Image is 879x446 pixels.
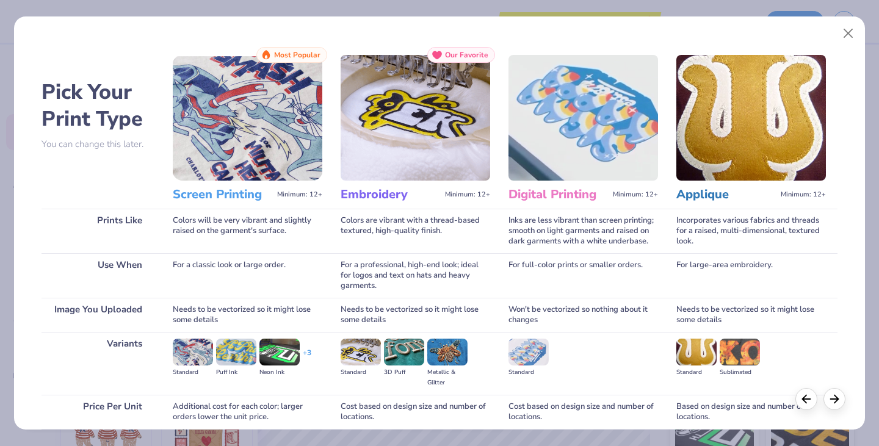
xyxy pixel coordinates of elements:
[42,298,154,332] div: Image You Uploaded
[42,79,154,132] h2: Pick Your Print Type
[445,51,488,59] span: Our Favorite
[341,367,381,378] div: Standard
[173,253,322,298] div: For a classic look or large order.
[274,51,320,59] span: Most Popular
[508,339,549,365] img: Standard
[173,187,272,203] h3: Screen Printing
[837,22,860,45] button: Close
[42,253,154,298] div: Use When
[42,395,154,429] div: Price Per Unit
[508,55,658,181] img: Digital Printing
[384,339,424,365] img: 3D Puff
[341,187,440,203] h3: Embroidery
[341,395,490,429] div: Cost based on design size and number of locations.
[508,298,658,332] div: Won't be vectorized so nothing about it changes
[427,339,468,365] img: Metallic & Glitter
[676,55,826,181] img: Applique
[676,209,826,253] div: Incorporates various fabrics and threads for a raised, multi-dimensional, textured look.
[173,209,322,253] div: Colors will be very vibrant and slightly raised on the garment's surface.
[341,209,490,253] div: Colors are vibrant with a thread-based textured, high-quality finish.
[445,190,490,199] span: Minimum: 12+
[259,367,300,378] div: Neon Ink
[613,190,658,199] span: Minimum: 12+
[508,187,608,203] h3: Digital Printing
[676,367,717,378] div: Standard
[173,395,322,429] div: Additional cost for each color; larger orders lower the unit price.
[508,395,658,429] div: Cost based on design size and number of locations.
[341,298,490,332] div: Needs to be vectorized so it might lose some details
[341,339,381,365] img: Standard
[173,298,322,332] div: Needs to be vectorized so it might lose some details
[42,332,154,395] div: Variants
[508,253,658,298] div: For full-color prints or smaller orders.
[173,367,213,378] div: Standard
[303,348,311,369] div: + 3
[216,367,256,378] div: Puff Ink
[173,339,213,365] img: Standard
[676,187,776,203] h3: Applique
[173,55,322,181] img: Screen Printing
[341,55,490,181] img: Embroidery
[216,339,256,365] img: Puff Ink
[676,339,717,365] img: Standard
[676,253,826,298] div: For large-area embroidery.
[720,367,760,378] div: Sublimated
[341,253,490,298] div: For a professional, high-end look; ideal for logos and text on hats and heavy garments.
[384,367,424,378] div: 3D Puff
[508,367,549,378] div: Standard
[720,339,760,365] img: Sublimated
[42,139,154,149] p: You can change this later.
[676,298,826,332] div: Needs to be vectorized so it might lose some details
[508,209,658,253] div: Inks are less vibrant than screen printing; smooth on light garments and raised on dark garments ...
[781,190,826,199] span: Minimum: 12+
[42,209,154,253] div: Prints Like
[259,339,300,365] img: Neon Ink
[427,367,468,388] div: Metallic & Glitter
[277,190,322,199] span: Minimum: 12+
[676,395,826,429] div: Based on design size and number of locations.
